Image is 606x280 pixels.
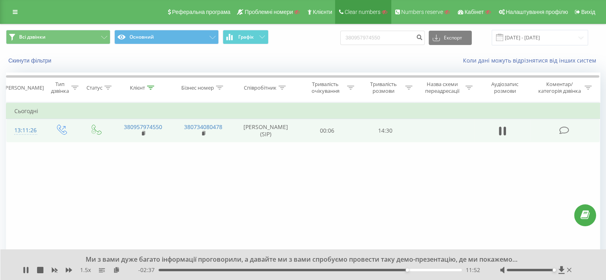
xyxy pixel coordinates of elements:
[6,103,600,119] td: Сьогодні
[313,9,332,15] span: Клієнти
[223,30,269,44] button: Графік
[363,81,403,94] div: Тривалість розмови
[406,268,409,272] div: Accessibility label
[172,9,231,15] span: Реферальна програма
[4,84,44,91] div: [PERSON_NAME]
[552,268,555,272] div: Accessibility label
[345,9,380,15] span: Clear numbers
[298,119,356,142] td: 00:06
[422,81,463,94] div: Назва схеми переадресації
[114,30,219,44] button: Основний
[19,34,45,40] span: Всі дзвінки
[130,84,145,91] div: Клієнт
[506,9,568,15] span: Налаштування профілю
[50,81,69,94] div: Тип дзвінка
[14,123,35,138] div: 13:11:26
[6,30,110,44] button: Всі дзвінки
[401,9,443,15] span: Numbers reserve
[86,84,102,91] div: Статус
[340,31,425,45] input: Пошук за номером
[184,123,222,131] a: 380734080478
[465,9,484,15] span: Кабінет
[80,266,91,274] span: 1.5 x
[124,123,162,131] a: 380957974550
[581,9,595,15] span: Вихід
[536,81,582,94] div: Коментар/категорія дзвінка
[233,119,298,142] td: [PERSON_NAME] (SIP)
[245,9,293,15] span: Проблемні номери
[463,57,600,64] a: Коли дані можуть відрізнятися вiд інших систем
[306,81,345,94] div: Тривалість очікування
[78,255,518,264] div: Ми з вами дуже багато інформації проговорили, а давайте ми з вами спробуємо провести таку демо-пр...
[238,34,254,40] span: Графік
[429,31,472,45] button: Експорт
[181,84,214,91] div: Бізнес номер
[244,84,277,91] div: Співробітник
[356,119,414,142] td: 14:30
[138,266,159,274] span: - 02:37
[6,57,55,64] button: Скинути фільтри
[482,81,528,94] div: Аудіозапис розмови
[466,266,480,274] span: 11:52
